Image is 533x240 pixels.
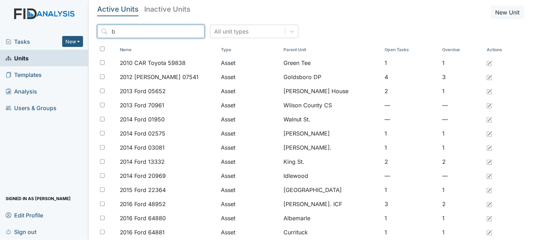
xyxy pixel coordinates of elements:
button: New Unit [491,6,525,19]
td: 1 [439,126,484,140]
a: Edit [487,172,492,180]
td: [PERSON_NAME] House [281,84,382,98]
td: [PERSON_NAME]. ICF [281,197,382,211]
td: King St. [281,155,382,169]
td: Green Tee [281,56,382,70]
td: Asset [218,140,281,155]
td: 2 [439,155,484,169]
td: 3 [439,70,484,84]
td: — [439,98,484,112]
span: Edit Profile [6,210,43,221]
td: [PERSON_NAME]. [281,140,382,155]
td: Asset [218,211,281,225]
td: 1 [382,126,439,140]
span: 2013 Ford 05652 [120,87,166,95]
td: 1 [439,211,484,225]
input: Toggle All Rows Selected [100,47,105,51]
td: — [382,169,439,183]
a: Edit [487,73,492,81]
td: Goldsboro DP [281,70,382,84]
span: 2016 Ford 64880 [120,214,166,222]
span: 2014 Ford 13332 [120,157,165,166]
span: 2012 [PERSON_NAME] 07541 [120,73,199,81]
a: Edit [487,115,492,124]
td: Asset [218,112,281,126]
td: Albemarle [281,211,382,225]
span: Analysis [6,86,37,97]
a: Edit [487,143,492,152]
a: Edit [487,101,492,109]
td: Asset [218,183,281,197]
td: — [382,112,439,126]
td: Asset [218,70,281,84]
a: Edit [487,214,492,222]
td: — [439,112,484,126]
td: 1 [382,140,439,155]
th: Actions [484,44,519,56]
td: 1 [382,211,439,225]
span: Units [6,53,29,64]
h5: Active Units [97,6,139,13]
a: Edit [487,200,492,208]
td: Walnut St. [281,112,382,126]
th: Toggle SortBy [117,44,218,56]
span: 2013 Ford 70961 [120,101,165,109]
td: Wilson County CS [281,98,382,112]
a: Edit [487,129,492,138]
th: Toggle SortBy [382,44,439,56]
th: Toggle SortBy [281,44,382,56]
span: 2014 Ford 03081 [120,143,165,152]
td: Idlewood [281,169,382,183]
span: Sign out [6,226,36,237]
span: 2014 Ford 20969 [120,172,166,180]
td: — [439,169,484,183]
th: Toggle SortBy [439,44,484,56]
td: Asset [218,155,281,169]
td: Asset [218,84,281,98]
input: Search... [97,25,205,38]
td: 3 [382,197,439,211]
span: Templates [6,69,42,80]
span: 2014 Ford 01950 [120,115,165,124]
td: — [382,98,439,112]
td: 1 [382,183,439,197]
td: Asset [218,126,281,140]
td: 2 [439,197,484,211]
a: Edit [487,59,492,67]
span: 2014 Ford 02575 [120,129,166,138]
span: 2010 CAR Toyota 59838 [120,59,186,67]
td: Asset [218,197,281,211]
th: Toggle SortBy [218,44,281,56]
td: 1 [439,56,484,70]
div: All unit types [214,27,248,36]
td: Asset [218,169,281,183]
td: 1 [439,84,484,98]
a: Edit [487,87,492,95]
span: 2016 Ford 64881 [120,228,165,236]
td: 1 [439,225,484,239]
a: Edit [487,186,492,194]
td: 1 [382,56,439,70]
td: Currituck [281,225,382,239]
td: [GEOGRAPHIC_DATA] [281,183,382,197]
td: 1 [439,183,484,197]
button: New [62,36,83,47]
a: Tasks [6,37,62,46]
td: 2 [382,155,439,169]
td: Asset [218,56,281,70]
span: Users & Groups [6,102,57,113]
a: Edit [487,157,492,166]
span: 2016 Ford 48952 [120,200,166,208]
td: 1 [439,140,484,155]
a: Edit [487,228,492,236]
h5: Inactive Units [144,6,191,13]
td: [PERSON_NAME] [281,126,382,140]
span: 2015 Ford 22364 [120,186,166,194]
td: 1 [382,225,439,239]
td: Asset [218,98,281,112]
td: 4 [382,70,439,84]
td: Asset [218,225,281,239]
span: Signed in as [PERSON_NAME] [6,193,71,204]
td: 2 [382,84,439,98]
